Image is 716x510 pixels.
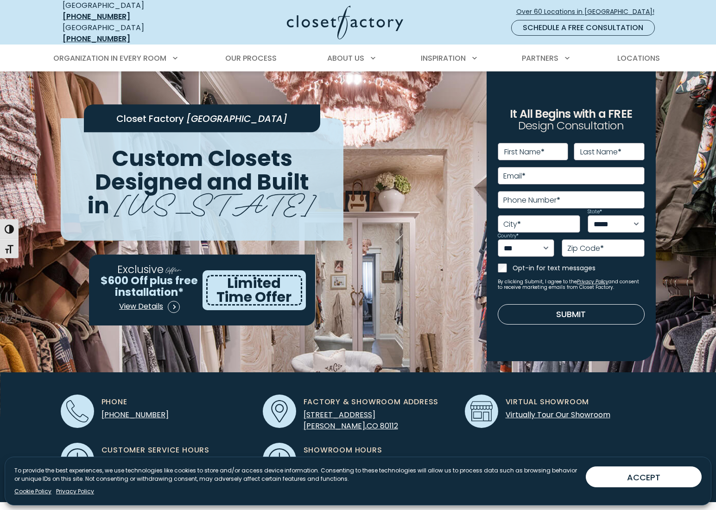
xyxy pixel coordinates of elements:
img: Closet Factory Logo [287,6,403,39]
span: Our Process [225,53,277,64]
a: [PHONE_NUMBER] [63,11,130,22]
span: Organization in Every Room [53,53,166,64]
button: ACCEPT [586,466,702,487]
label: Phone Number [503,197,560,204]
label: City [503,221,521,228]
a: Cookie Policy [14,487,51,496]
span: Factory & Showroom Address [304,396,439,408]
p: To provide the best experiences, we use technologies like cookies to store and/or access device i... [14,466,578,483]
span: Design Consultation [518,118,624,134]
a: [PHONE_NUMBER] [63,33,130,44]
span: [GEOGRAPHIC_DATA] [186,112,287,125]
span: Virtual Showroom [506,396,589,408]
span: Exclusive [117,262,164,277]
span: Offer [165,264,181,274]
span: Designed and Built in [88,166,309,221]
label: Last Name [580,148,621,156]
small: By clicking Submit, I agree to the and consent to receive marketing emails from Closet Factory. [498,279,645,290]
label: Opt-in for text messages [513,263,645,273]
span: Phone [101,396,127,408]
span: [STREET_ADDRESS] [304,409,375,420]
label: Country [498,234,519,238]
span: View Details [119,301,163,312]
span: Custom Closets [112,143,292,174]
label: Email [503,172,526,180]
a: View Details [119,298,180,316]
span: It All Begins with a FREE [510,106,632,121]
a: Schedule a Free Consultation [511,20,655,36]
span: [PERSON_NAME] [304,421,365,431]
a: Privacy Policy [56,487,94,496]
span: plus free installation* [115,273,198,299]
a: Virtually Tour Our Showroom [506,409,610,420]
span: Limited Time Offer [216,273,291,307]
nav: Primary Menu [47,45,670,71]
img: Showroom icon [470,400,493,422]
a: [PHONE_NUMBER] [101,409,169,420]
span: Closet Factory [116,112,184,125]
label: State [588,210,602,214]
a: Privacy Policy [577,278,608,285]
label: Zip Code [567,245,604,252]
a: Over 60 Locations in [GEOGRAPHIC_DATA]! [516,4,662,20]
span: CO [367,421,378,431]
label: First Name [504,148,545,156]
span: Customer Service Hours [101,445,210,456]
span: Over 60 Locations in [GEOGRAPHIC_DATA]! [516,7,662,17]
button: Submit [498,304,645,325]
span: Locations [617,53,660,64]
span: [US_STATE] [114,180,316,223]
span: $600 Off [101,273,148,288]
span: Partners [522,53,558,64]
a: [STREET_ADDRESS] [PERSON_NAME],CO 80112 [304,409,398,431]
span: Inspiration [421,53,466,64]
span: 80112 [380,421,398,431]
span: About Us [327,53,364,64]
span: Showroom Hours [304,445,382,456]
div: [GEOGRAPHIC_DATA] [63,22,197,45]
